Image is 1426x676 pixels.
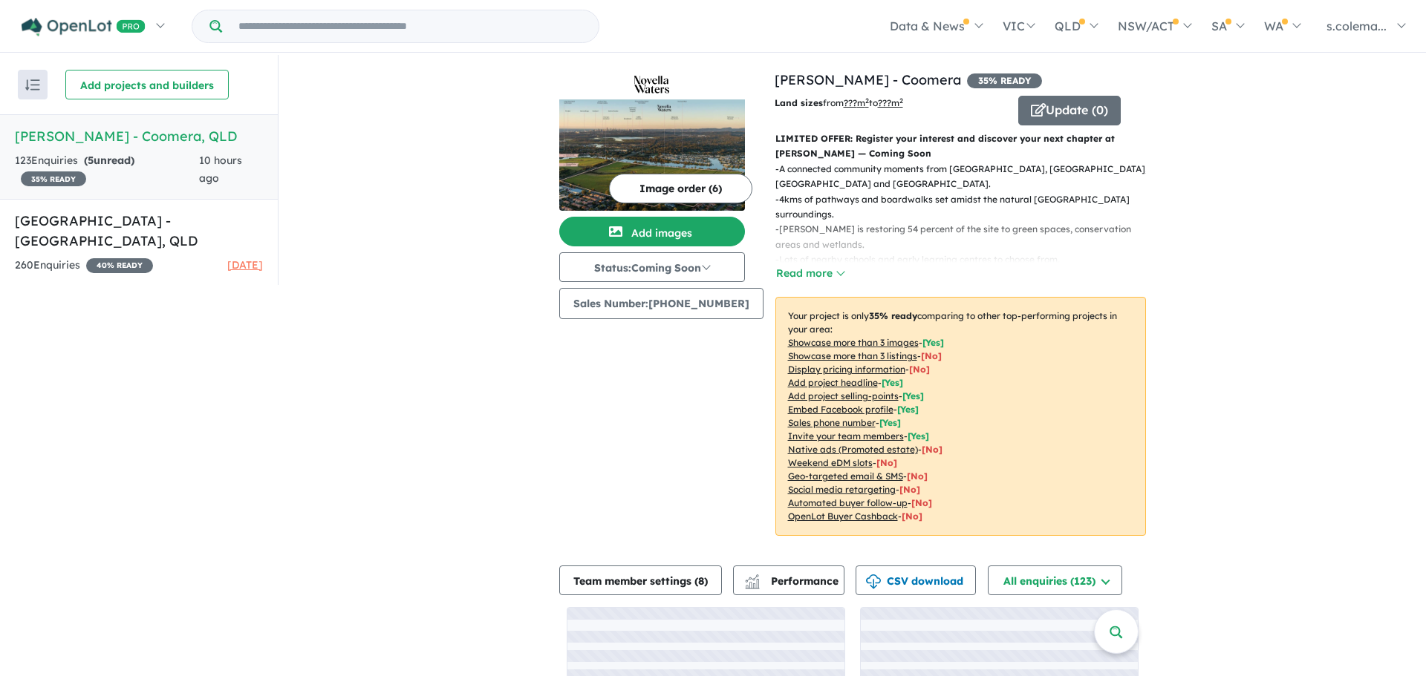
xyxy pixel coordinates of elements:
[86,258,153,273] span: 40 % READY
[559,288,764,319] button: Sales Number:[PHONE_NUMBER]
[225,10,596,42] input: Try estate name, suburb, builder or developer
[84,154,134,167] strong: ( unread)
[788,364,905,375] u: Display pricing information
[227,258,263,272] span: [DATE]
[775,252,1158,267] p: - Lots of nearby schools and early learning centres to choose from.
[922,444,942,455] span: [No]
[88,154,94,167] span: 5
[565,76,739,93] img: Novella Waters - Coomera Logo
[876,457,897,468] span: [No]
[788,390,899,401] u: Add project selling-points
[879,417,901,428] span: [ Yes ]
[1326,19,1387,33] span: s.colema...
[788,511,898,522] u: OpenLot Buyer Cashback
[788,337,919,348] u: Showcase more than 3 images
[22,18,146,36] img: Openlot PRO Logo White
[882,377,903,388] span: [ Yes ]
[866,574,881,589] img: download icon
[899,484,920,495] span: [No]
[559,217,745,246] button: Add images
[609,174,752,203] button: Image order (6)
[907,470,928,482] span: [No]
[559,565,722,595] button: Team member settings (8)
[865,96,869,105] sup: 2
[844,97,869,108] u: ??? m
[788,350,917,361] u: Showcase more than 3 listings
[775,297,1146,536] p: Your project is only comparing to other top-performing projects in your area: - - - - - - - - - -...
[775,265,845,282] button: Read more
[15,257,153,275] div: 260 Enquir ies
[775,97,823,108] b: Land sizes
[559,70,745,211] a: Novella Waters - Coomera LogoNovella Waters - Coomera
[788,457,873,468] u: Weekend eDM slots
[1018,96,1121,125] button: Update (0)
[788,404,893,415] u: Embed Facebook profile
[902,390,924,401] span: [ Yes ]
[15,211,263,251] h5: [GEOGRAPHIC_DATA] - [GEOGRAPHIC_DATA] , QLD
[775,162,1158,192] p: - A connected community moments from [GEOGRAPHIC_DATA], [GEOGRAPHIC_DATA], [GEOGRAPHIC_DATA] and ...
[788,430,904,442] u: Invite your team members
[199,154,242,185] span: 10 hours ago
[878,97,903,108] u: ???m
[869,97,903,108] span: to
[559,252,745,282] button: Status:Coming Soon
[911,497,932,508] span: [No]
[745,574,758,583] img: line-chart.svg
[788,377,878,388] u: Add project headline
[775,96,1007,111] p: from
[775,131,1146,162] p: LIMITED OFFER: Register your interest and discover your next chapter at [PERSON_NAME] — Coming Soon
[967,73,1042,88] span: 35 % READY
[921,350,942,361] span: [ No ]
[775,192,1158,223] p: - 4kms of pathways and boardwalks set amidst the natural [GEOGRAPHIC_DATA] surroundings.
[15,152,199,188] div: 123 Enquir ies
[788,444,918,455] u: Native ads (Promoted estate)
[25,79,40,91] img: sort.svg
[908,430,929,442] span: [ Yes ]
[15,126,263,146] h5: [PERSON_NAME] - Coomera , QLD
[698,574,704,588] span: 8
[788,470,903,482] u: Geo-targeted email & SMS
[747,574,839,588] span: Performance
[788,417,876,428] u: Sales phone number
[788,484,896,495] u: Social media retargeting
[909,364,930,375] span: [ No ]
[988,565,1122,595] button: All enquiries (123)
[869,310,917,321] b: 35 % ready
[788,497,908,508] u: Automated buyer follow-up
[775,222,1158,252] p: - [PERSON_NAME] is restoring 54 percent of the site to green spaces, conservation areas and wetla...
[902,511,922,522] span: [No]
[856,565,976,595] button: CSV download
[899,96,903,105] sup: 2
[745,579,760,588] img: bar-chart.svg
[922,337,944,348] span: [ Yes ]
[65,70,229,99] button: Add projects and builders
[21,171,86,186] span: 35 % READY
[559,99,745,211] img: Novella Waters - Coomera
[775,71,961,88] a: [PERSON_NAME] - Coomera
[733,565,844,595] button: Performance
[897,404,919,415] span: [ Yes ]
